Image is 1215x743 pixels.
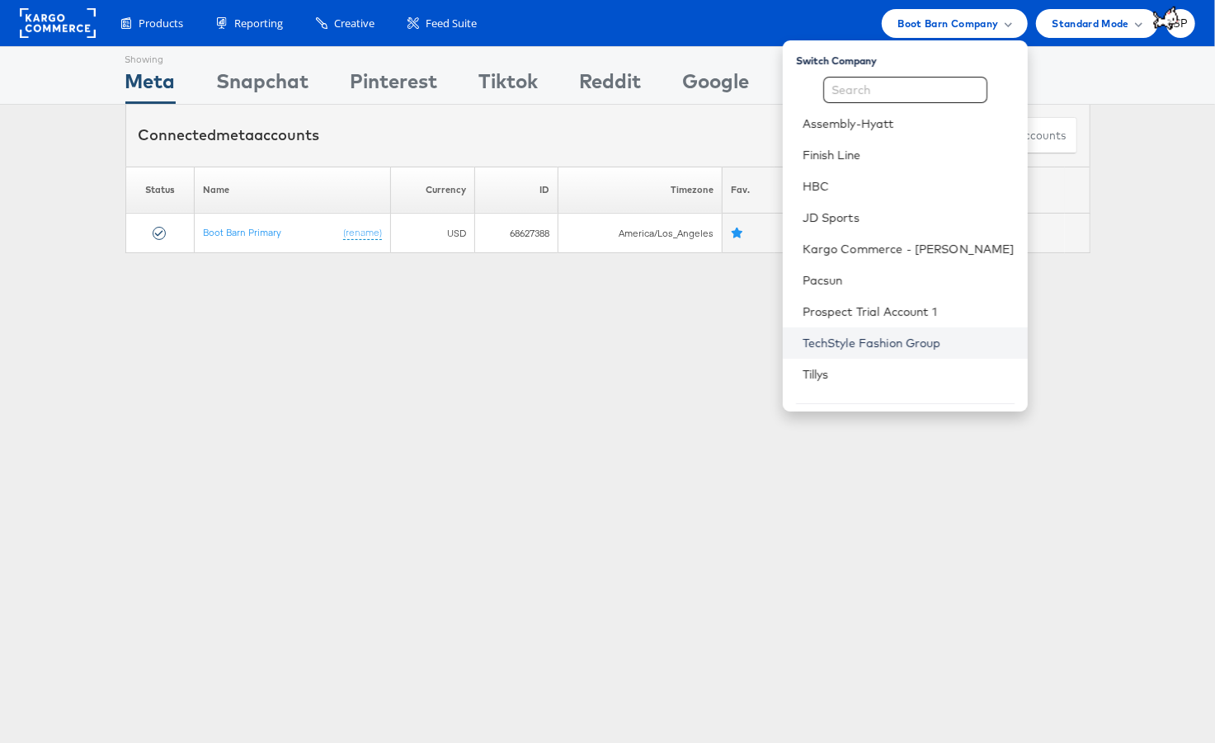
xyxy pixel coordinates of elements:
[234,16,283,31] span: Reporting
[426,16,477,31] span: Feed Suite
[194,167,390,214] th: Name
[125,67,176,104] div: Meta
[558,167,723,214] th: Timezone
[139,16,183,31] span: Products
[803,178,1015,195] a: HBC
[803,115,1015,132] a: Assembly-Hyatt
[217,125,255,144] span: meta
[475,167,558,214] th: ID
[803,209,1015,226] a: JD Sports
[475,214,558,253] td: 68627388
[683,67,750,104] div: Google
[803,272,1015,289] a: Pacsun
[334,16,374,31] span: Creative
[390,214,474,253] td: USD
[796,47,1028,68] div: Switch Company
[580,67,642,104] div: Reddit
[479,67,539,104] div: Tiktok
[898,15,999,32] span: Boot Barn Company
[823,77,987,103] input: Search
[125,47,176,67] div: Showing
[390,167,474,214] th: Currency
[203,226,281,238] a: Boot Barn Primary
[803,303,1015,320] a: Prospect Trial Account 1
[803,147,1015,163] a: Finish Line
[125,167,194,214] th: Status
[1053,15,1129,32] span: Standard Mode
[803,335,1015,351] a: TechStyle Fashion Group
[343,226,382,240] a: (rename)
[803,366,1015,383] a: Tillys
[217,67,309,104] div: Snapchat
[139,125,320,146] div: Connected accounts
[803,241,1015,257] a: Kargo Commerce - [PERSON_NAME]
[558,214,723,253] td: America/Los_Angeles
[351,67,438,104] div: Pinterest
